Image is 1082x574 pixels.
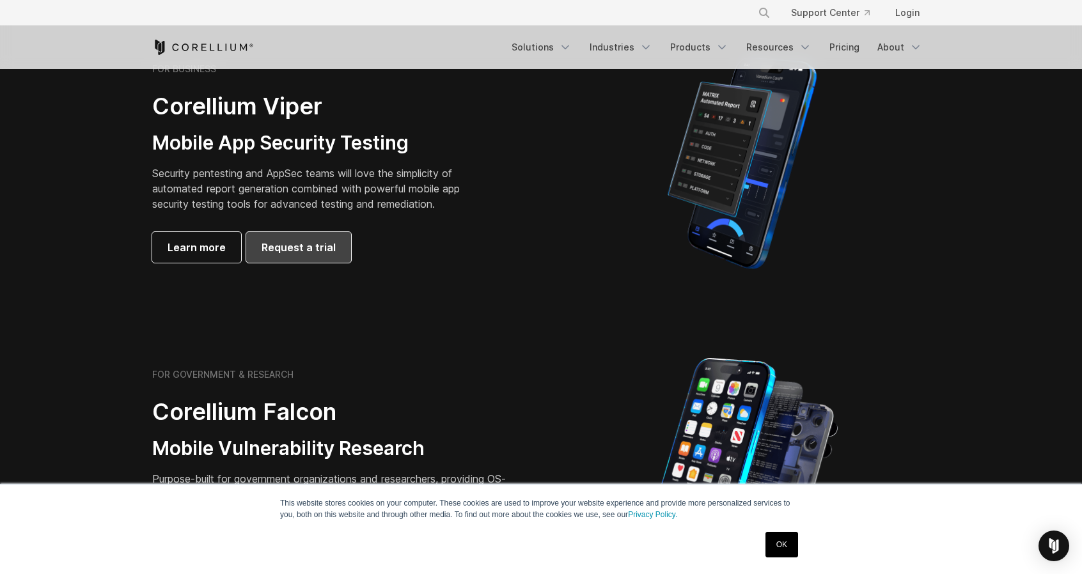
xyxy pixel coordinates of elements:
p: This website stores cookies on your computer. These cookies are used to improve your website expe... [280,497,802,520]
h2: Corellium Viper [152,92,480,121]
span: Learn more [168,240,226,255]
a: Request a trial [246,232,351,263]
a: About [870,36,930,59]
h6: FOR GOVERNMENT & RESEARCH [152,369,294,380]
div: Navigation Menu [742,1,930,24]
img: Corellium MATRIX automated report on iPhone showing app vulnerability test results across securit... [646,51,838,275]
a: Support Center [781,1,880,24]
h2: Corellium Falcon [152,398,510,426]
a: Login [885,1,930,24]
div: Navigation Menu [504,36,930,59]
a: Privacy Policy. [628,510,677,519]
a: Products [663,36,736,59]
a: Solutions [504,36,579,59]
a: Learn more [152,232,241,263]
p: Security pentesting and AppSec teams will love the simplicity of automated report generation comb... [152,166,480,212]
a: Pricing [822,36,867,59]
p: Purpose-built for government organizations and researchers, providing OS-level capabilities and p... [152,471,510,517]
h3: Mobile App Security Testing [152,131,480,155]
a: Corellium Home [152,40,254,55]
span: Request a trial [262,240,336,255]
div: Open Intercom Messenger [1039,531,1069,561]
a: Industries [582,36,660,59]
h3: Mobile Vulnerability Research [152,437,510,461]
a: OK [765,532,798,557]
button: Search [753,1,776,24]
a: Resources [739,36,819,59]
